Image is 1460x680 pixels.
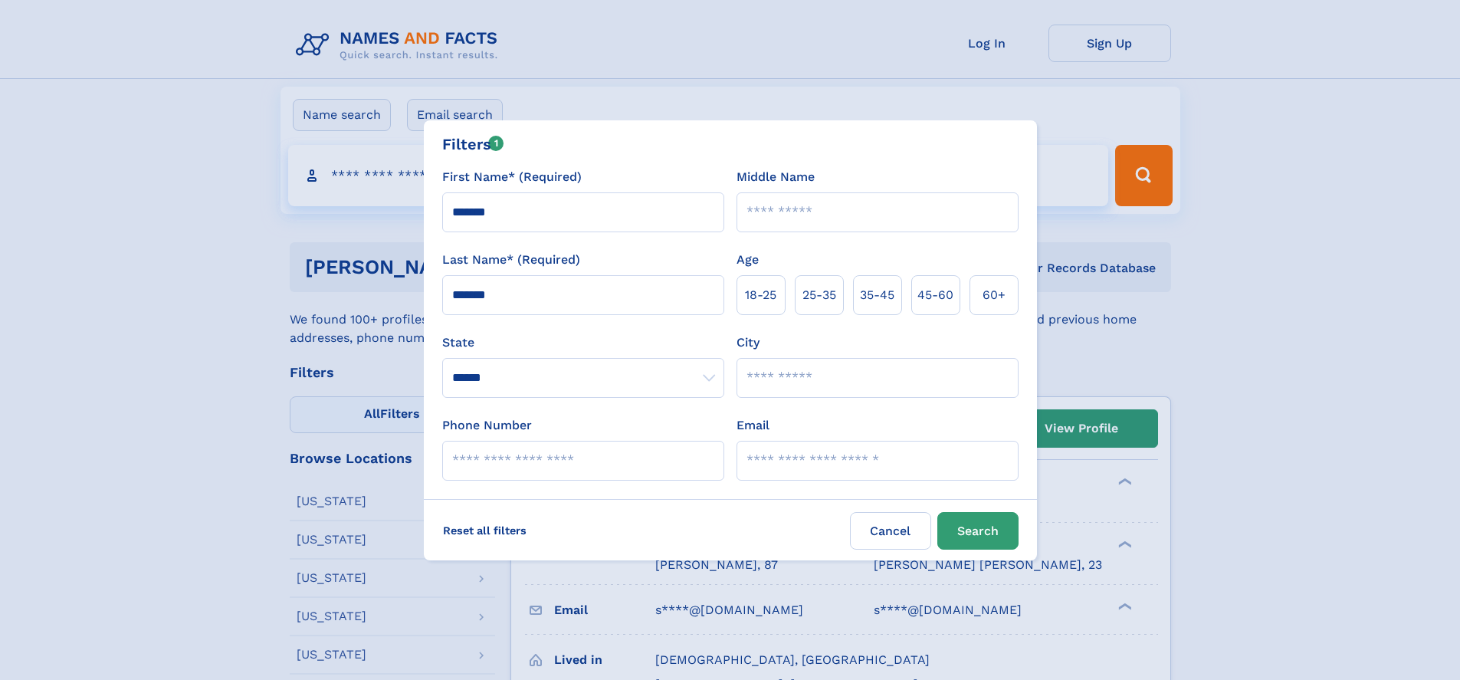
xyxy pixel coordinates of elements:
label: Phone Number [442,416,532,435]
span: 25‑35 [802,286,836,304]
label: Last Name* (Required) [442,251,580,269]
label: City [737,333,760,352]
span: 18‑25 [745,286,776,304]
label: State [442,333,724,352]
div: Filters [442,133,504,156]
label: Age [737,251,759,269]
span: 45‑60 [917,286,953,304]
button: Search [937,512,1019,550]
label: Email [737,416,769,435]
span: 60+ [983,286,1006,304]
label: Reset all filters [433,512,536,549]
label: First Name* (Required) [442,168,582,186]
label: Middle Name [737,168,815,186]
span: 35‑45 [860,286,894,304]
label: Cancel [850,512,931,550]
